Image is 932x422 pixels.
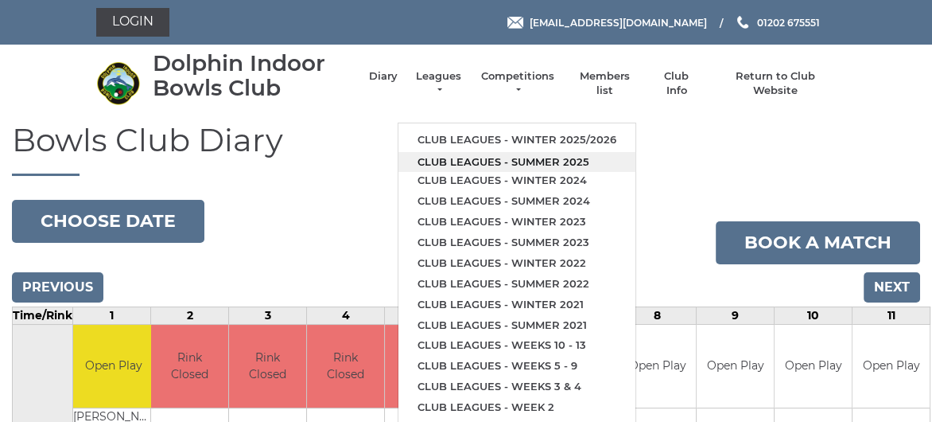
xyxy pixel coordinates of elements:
a: Club Info [654,69,700,98]
td: Open Play [619,325,696,408]
a: Club leagues - Winter 2025/2026 [398,130,635,150]
a: Club leagues - Summer 2021 [398,315,635,336]
td: Open Play [697,325,774,408]
h1: Bowls Club Diary [12,123,920,176]
a: Club leagues - Weeks 3 & 4 [398,377,635,397]
td: Rink Closed [229,325,306,408]
td: 2 [151,307,229,324]
td: 5 [385,307,463,324]
a: Members list [571,69,637,98]
td: 11 [852,307,930,324]
td: Open Play [775,325,852,408]
td: 4 [307,307,385,324]
td: 8 [619,307,697,324]
a: Club leagues - Summer 2022 [398,274,635,295]
a: Leagues [414,69,464,98]
a: Competitions [480,69,556,98]
td: Open Play [852,325,930,408]
div: Dolphin Indoor Bowls Club [153,51,353,100]
span: 01202 675551 [757,16,820,28]
a: Book a match [716,221,920,264]
button: Choose date [12,200,204,243]
a: Club leagues - Weeks 10 - 13 [398,335,635,356]
a: Club leagues - Winter 2024 [398,170,635,191]
input: Previous [12,272,103,303]
a: Club leagues - Summer 2023 [398,232,635,253]
td: Rink Closed [151,325,228,408]
td: Rink Closed [307,325,384,408]
a: Return to Club Website [716,69,836,98]
a: Email [EMAIL_ADDRESS][DOMAIN_NAME] [507,15,707,30]
a: Club leagues - Week 2 [398,397,635,418]
td: Open Play [73,325,153,408]
img: Dolphin Indoor Bowls Club [96,61,140,105]
a: Club leagues - Weeks 5 - 9 [398,356,635,377]
img: Email [507,17,523,29]
td: Time/Rink [13,307,73,324]
td: 10 [775,307,852,324]
a: Login [96,8,169,37]
td: Rink Closed [385,325,462,408]
img: Phone us [737,16,748,29]
a: Club leagues - Winter 2022 [398,253,635,274]
span: [EMAIL_ADDRESS][DOMAIN_NAME] [530,16,707,28]
td: 1 [73,307,151,324]
a: Club leagues - Summer 2024 [398,191,635,212]
input: Next [864,272,920,303]
td: 9 [697,307,775,324]
td: 3 [229,307,307,324]
a: Club leagues - Winter 2021 [398,295,635,315]
a: Phone us 01202 675551 [735,15,820,30]
a: Diary [369,69,398,84]
a: Club leagues - Winter 2023 [398,212,635,232]
a: Club leagues - Summer 2025 [398,152,635,173]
